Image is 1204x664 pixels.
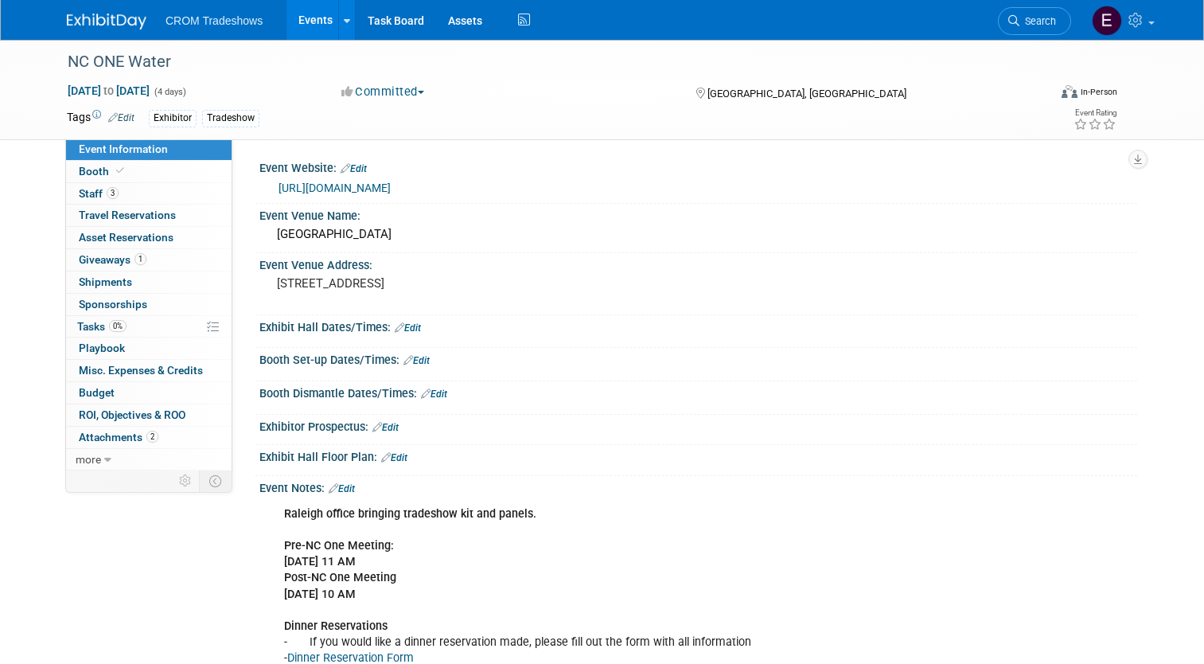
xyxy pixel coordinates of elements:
div: Event Notes: [259,476,1137,497]
div: [GEOGRAPHIC_DATA] [271,222,1125,247]
td: Personalize Event Tab Strip [172,471,200,491]
td: Toggle Event Tabs [200,471,232,491]
span: Asset Reservations [79,231,173,244]
pre: [STREET_ADDRESS] [277,276,608,291]
b: [DATE] 10 AM [284,588,356,601]
span: Event Information [79,143,168,155]
div: Event Format [962,83,1117,107]
span: Misc. Expenses & Credits [79,364,203,377]
span: Sponsorships [79,298,147,311]
span: Playbook [79,342,125,354]
i: Booth reservation complete [116,166,124,175]
div: Tradeshow [202,110,259,127]
a: Booth [66,161,232,182]
a: Giveaways1 [66,249,232,271]
img: Emily Williams [1092,6,1122,36]
span: Travel Reservations [79,209,176,221]
a: Edit [421,389,447,400]
span: Booth [79,165,127,178]
div: Exhibit Hall Floor Plan: [259,445,1137,466]
div: Event Venue Name: [259,204,1137,224]
div: Booth Set-up Dates/Times: [259,348,1137,369]
b: Post-NC One Meeting [284,571,396,584]
span: to [101,84,116,97]
span: Attachments [79,431,158,443]
a: more [66,449,232,471]
span: more [76,453,101,466]
span: Giveaways [79,253,146,266]
div: Exhibit Hall Dates/Times: [259,315,1137,336]
a: Asset Reservations [66,227,232,248]
a: Budget [66,382,232,404]
a: Edit [372,422,399,433]
div: Exhibitor [149,110,197,127]
a: Edit [395,322,421,334]
a: Edit [341,163,367,174]
span: 0% [109,320,127,332]
a: Playbook [66,338,232,359]
span: (4 days) [153,87,186,97]
a: Travel Reservations [66,205,232,226]
span: 1 [134,253,146,265]
div: NC ONE Water [62,48,1028,76]
td: Tags [67,109,134,127]
a: Attachments2 [66,427,232,448]
b: [DATE] 11 AM [284,555,356,568]
span: ROI, Objectives & ROO [79,408,185,421]
span: Search [1019,15,1056,27]
a: [URL][DOMAIN_NAME] [279,182,391,194]
span: [DATE] [DATE] [67,84,150,98]
a: Edit [108,112,134,123]
div: Event Rating [1073,109,1116,117]
a: Staff3 [66,183,232,205]
a: Misc. Expenses & Credits [66,360,232,381]
a: Event Information [66,139,232,160]
div: In-Person [1080,86,1117,98]
div: Booth Dismantle Dates/Times: [259,381,1137,402]
span: 3 [107,187,119,199]
a: Edit [329,483,355,494]
span: Tasks [77,320,127,333]
a: Edit [403,355,430,366]
b: Pre-NC One Meeting: [284,539,394,553]
span: Staff [79,187,119,200]
div: Event Website: [259,156,1137,177]
div: Event Venue Address: [259,253,1137,273]
span: Budget [79,386,115,399]
b: Raleigh office bringing tradeshow kit and panels. [284,507,536,521]
button: Committed [336,84,431,100]
a: ROI, Objectives & ROO [66,404,232,426]
span: CROM Tradeshows [166,14,263,27]
img: Format-Inperson.png [1062,85,1077,98]
span: 2 [146,431,158,443]
b: Dinner Reservations [284,619,388,633]
span: Shipments [79,275,132,288]
a: Tasks0% [66,316,232,338]
a: Edit [381,452,407,463]
a: Sponsorships [66,294,232,315]
img: ExhibitDay [67,14,146,29]
span: [GEOGRAPHIC_DATA], [GEOGRAPHIC_DATA] [707,88,906,100]
a: Search [998,7,1071,35]
a: Shipments [66,271,232,293]
div: Exhibitor Prospectus: [259,415,1137,436]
